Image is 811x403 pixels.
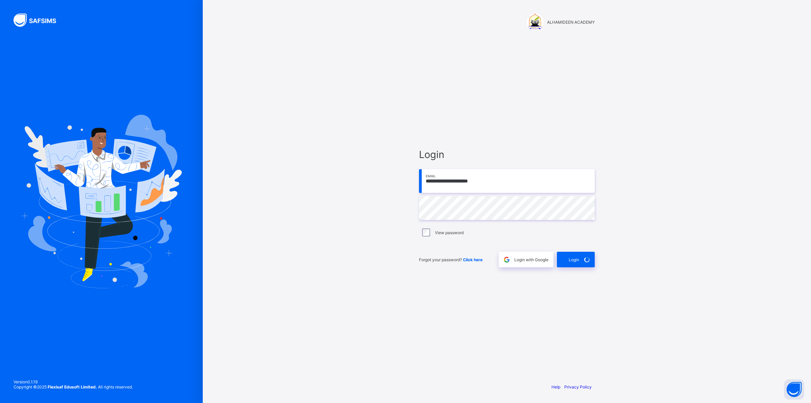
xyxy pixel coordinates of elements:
img: Hero Image [21,115,182,288]
span: Forgot your password? [419,257,483,262]
img: google.396cfc9801f0270233282035f929180a.svg [503,256,511,264]
span: Login [569,257,579,262]
span: Copyright © 2025 All rights reserved. [14,384,133,389]
label: View password [435,230,464,235]
span: Login [419,149,595,160]
a: Privacy Policy [564,384,592,389]
strong: Flexisaf Edusoft Limited. [48,384,97,389]
span: Version 0.1.19 [14,379,133,384]
a: Help [551,384,560,389]
img: SAFSIMS Logo [14,14,64,27]
button: Open asap [784,379,804,400]
span: ALHAMIDEEN ACADEMY [547,20,595,25]
span: Login with Google [514,257,548,262]
a: Click here [463,257,483,262]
